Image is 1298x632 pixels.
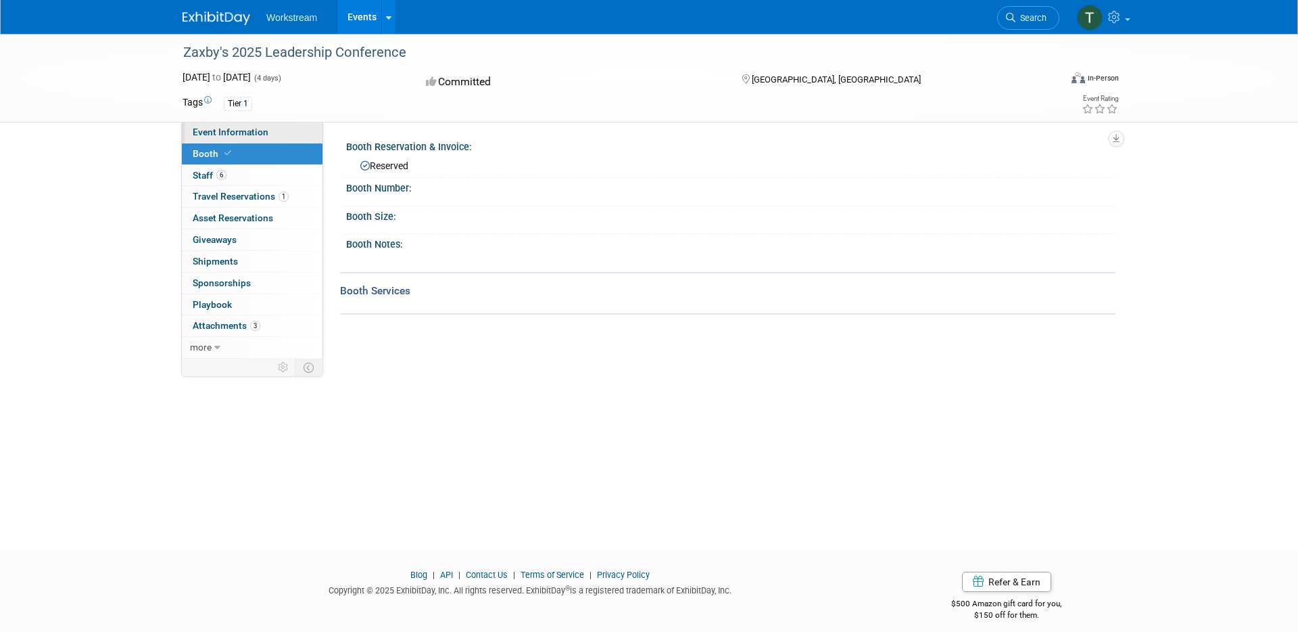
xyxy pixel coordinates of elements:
[980,70,1119,91] div: Event Format
[962,572,1051,592] a: Refer & Earn
[190,342,212,353] span: more
[597,570,650,580] a: Privacy Policy
[752,74,921,85] span: [GEOGRAPHIC_DATA], [GEOGRAPHIC_DATA]
[295,359,323,376] td: Toggle Event Tabs
[253,74,281,83] span: (4 days)
[429,570,438,580] span: |
[521,570,584,580] a: Terms of Service
[410,570,427,580] a: Blog
[1087,73,1119,83] div: In-Person
[193,191,289,202] span: Travel Reservations
[346,137,1115,154] div: Booth Reservation & Invoice:
[898,610,1116,621] div: $150 off for them.
[193,148,234,159] span: Booth
[193,256,238,267] span: Shipments
[250,321,260,331] span: 3
[455,570,464,580] span: |
[182,143,322,164] a: Booth
[1072,72,1085,83] img: Format-Inperson.png
[193,127,268,137] span: Event Information
[279,191,289,202] span: 1
[183,72,251,83] span: [DATE] [DATE]
[1015,13,1047,23] span: Search
[182,186,322,207] a: Travel Reservations1
[193,320,260,331] span: Attachments
[182,315,322,336] a: Attachments3
[586,570,595,580] span: |
[356,156,1105,173] div: Reserved
[182,122,322,143] a: Event Information
[440,570,453,580] a: API
[224,97,252,111] div: Tier 1
[997,6,1059,30] a: Search
[340,284,1115,298] div: Booth Services
[178,41,1039,65] div: Zaxby's 2025 Leadership Conference
[183,12,250,25] img: ExhibitDay
[182,337,322,358] a: more
[210,72,223,83] span: to
[565,585,570,592] sup: ®
[422,70,721,94] div: Committed
[183,95,212,111] td: Tags
[216,170,226,180] span: 6
[266,12,317,23] span: Workstream
[193,212,273,223] span: Asset Reservations
[193,170,226,181] span: Staff
[898,589,1116,620] div: $500 Amazon gift card for you,
[193,277,251,288] span: Sponsorships
[466,570,508,580] a: Contact Us
[346,178,1115,195] div: Booth Number:
[183,581,878,597] div: Copyright © 2025 ExhibitDay, Inc. All rights reserved. ExhibitDay is a registered trademark of Ex...
[346,206,1115,223] div: Booth Size:
[1077,5,1103,30] img: Tanner Michaelis
[182,251,322,272] a: Shipments
[224,150,231,157] i: Booth reservation complete
[1082,95,1118,102] div: Event Rating
[182,273,322,294] a: Sponsorships
[193,299,232,310] span: Playbook
[182,229,322,250] a: Giveaways
[193,234,237,245] span: Giveaways
[182,165,322,186] a: Staff6
[272,359,295,376] td: Personalize Event Tab Strip
[182,294,322,315] a: Playbook
[182,208,322,229] a: Asset Reservations
[510,570,519,580] span: |
[346,234,1115,251] div: Booth Notes:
